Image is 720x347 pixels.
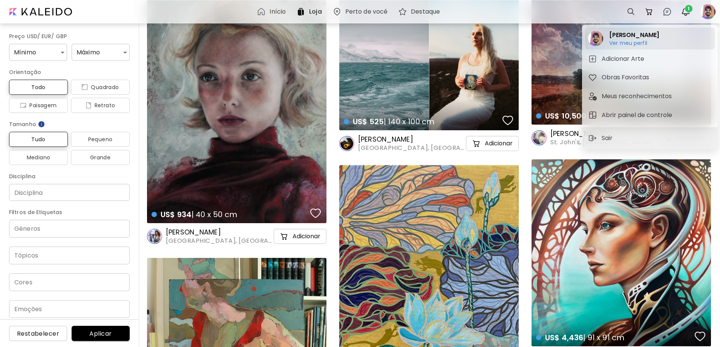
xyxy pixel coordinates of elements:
[609,40,659,46] h6: Ver meu perfil
[602,111,674,120] h5: Abrir painel de controle
[588,73,597,82] img: tab
[602,134,615,143] p: Sair
[588,92,597,101] img: tab
[588,54,597,63] img: tab
[588,111,597,120] img: tab
[585,108,715,123] button: tabAbrir painel de controle
[585,131,618,146] button: sign-outSair
[602,92,674,101] h5: Meus reconhecimentos
[585,89,715,104] button: tabMeus reconhecimentos
[585,51,715,66] button: tabAdicionar Arte
[602,54,646,63] h5: Adicionar Arte
[602,73,651,82] h5: Obras Favoritas
[609,31,659,40] h2: [PERSON_NAME]
[588,134,597,143] img: sign-out
[585,70,715,85] button: tabObras Favoritas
